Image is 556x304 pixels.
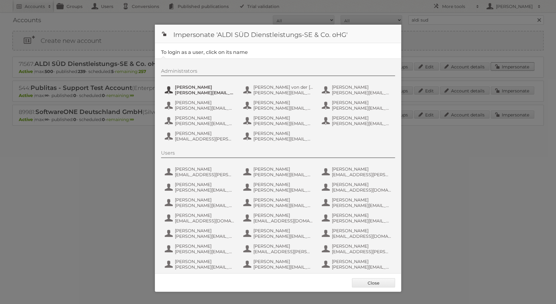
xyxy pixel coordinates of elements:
[175,121,235,126] span: [PERSON_NAME][EMAIL_ADDRESS][DOMAIN_NAME]
[253,105,313,111] span: [PERSON_NAME][EMAIL_ADDRESS][PERSON_NAME][DOMAIN_NAME]
[243,166,315,178] button: [PERSON_NAME] [PERSON_NAME][EMAIL_ADDRESS][PERSON_NAME][DOMAIN_NAME]
[332,90,392,95] span: [PERSON_NAME][EMAIL_ADDRESS][PERSON_NAME][DOMAIN_NAME]
[164,258,236,270] button: [PERSON_NAME] [PERSON_NAME][EMAIL_ADDRESS][DOMAIN_NAME]
[164,115,236,127] button: [PERSON_NAME] [PERSON_NAME][EMAIL_ADDRESS][DOMAIN_NAME]
[332,264,392,270] span: [PERSON_NAME][EMAIL_ADDRESS][PERSON_NAME][DOMAIN_NAME]
[321,84,393,96] button: [PERSON_NAME] [PERSON_NAME][EMAIL_ADDRESS][PERSON_NAME][DOMAIN_NAME]
[253,213,313,218] span: [PERSON_NAME]
[253,172,313,177] span: [PERSON_NAME][EMAIL_ADDRESS][PERSON_NAME][DOMAIN_NAME]
[175,233,235,239] span: [PERSON_NAME][EMAIL_ADDRESS][DOMAIN_NAME]
[332,203,392,208] span: [PERSON_NAME][EMAIL_ADDRESS][PERSON_NAME][DOMAIN_NAME]
[164,197,236,209] button: [PERSON_NAME] [PERSON_NAME][EMAIL_ADDRESS][PERSON_NAME][DOMAIN_NAME]
[253,115,313,121] span: [PERSON_NAME]
[243,115,315,127] button: [PERSON_NAME] [PERSON_NAME][EMAIL_ADDRESS][DOMAIN_NAME]
[321,115,393,127] button: [PERSON_NAME] [PERSON_NAME][EMAIL_ADDRESS][PERSON_NAME][DOMAIN_NAME]
[253,84,313,90] span: [PERSON_NAME] von der [PERSON_NAME]
[175,105,235,111] span: [PERSON_NAME][EMAIL_ADDRESS][PERSON_NAME][DOMAIN_NAME]
[321,181,393,193] button: [PERSON_NAME] [EMAIL_ADDRESS][DOMAIN_NAME]
[243,258,315,270] button: [PERSON_NAME] [PERSON_NAME][EMAIL_ADDRESS][DOMAIN_NAME]
[332,84,392,90] span: [PERSON_NAME]
[243,212,315,224] button: [PERSON_NAME] [EMAIL_ADDRESS][DOMAIN_NAME]
[164,130,236,142] button: [PERSON_NAME] [EMAIL_ADDRESS][PERSON_NAME][DOMAIN_NAME]
[332,166,392,172] span: [PERSON_NAME]
[175,172,235,177] span: [EMAIL_ADDRESS][PERSON_NAME][DOMAIN_NAME]
[253,264,313,270] span: [PERSON_NAME][EMAIL_ADDRESS][DOMAIN_NAME]
[243,243,315,255] button: [PERSON_NAME] [EMAIL_ADDRESS][PERSON_NAME][DOMAIN_NAME]
[352,278,395,287] a: Close
[175,166,235,172] span: [PERSON_NAME]
[321,197,393,209] button: [PERSON_NAME] [PERSON_NAME][EMAIL_ADDRESS][PERSON_NAME][DOMAIN_NAME]
[321,243,393,255] button: [PERSON_NAME] [EMAIL_ADDRESS][PERSON_NAME][DOMAIN_NAME]
[321,258,393,270] button: [PERSON_NAME] [PERSON_NAME][EMAIL_ADDRESS][PERSON_NAME][DOMAIN_NAME]
[332,105,392,111] span: [PERSON_NAME][EMAIL_ADDRESS][DOMAIN_NAME]
[175,187,235,193] span: [PERSON_NAME][EMAIL_ADDRESS][PERSON_NAME][DOMAIN_NAME]
[243,84,315,96] button: [PERSON_NAME] von der [PERSON_NAME] [PERSON_NAME][EMAIL_ADDRESS][DOMAIN_NAME]
[253,121,313,126] span: [PERSON_NAME][EMAIL_ADDRESS][DOMAIN_NAME]
[243,130,315,142] button: [PERSON_NAME] [PERSON_NAME][EMAIL_ADDRESS][PERSON_NAME][DOMAIN_NAME]
[253,218,313,224] span: [EMAIL_ADDRESS][DOMAIN_NAME]
[332,218,392,224] span: [PERSON_NAME][EMAIL_ADDRESS][DOMAIN_NAME]
[175,84,235,90] span: [PERSON_NAME]
[332,187,392,193] span: [EMAIL_ADDRESS][DOMAIN_NAME]
[253,182,313,187] span: [PERSON_NAME]
[175,182,235,187] span: [PERSON_NAME]
[175,243,235,249] span: [PERSON_NAME]
[253,233,313,239] span: [PERSON_NAME][EMAIL_ADDRESS][PERSON_NAME][DOMAIN_NAME]
[253,100,313,105] span: [PERSON_NAME]
[164,84,236,96] button: [PERSON_NAME] [PERSON_NAME][EMAIL_ADDRESS][DOMAIN_NAME]
[253,166,313,172] span: [PERSON_NAME]
[164,166,236,178] button: [PERSON_NAME] [EMAIL_ADDRESS][PERSON_NAME][DOMAIN_NAME]
[253,187,313,193] span: [PERSON_NAME][EMAIL_ADDRESS][PERSON_NAME][DOMAIN_NAME]
[253,203,313,208] span: [PERSON_NAME][EMAIL_ADDRESS][PERSON_NAME][DOMAIN_NAME]
[332,249,392,254] span: [EMAIL_ADDRESS][PERSON_NAME][DOMAIN_NAME]
[175,264,235,270] span: [PERSON_NAME][EMAIL_ADDRESS][DOMAIN_NAME]
[332,213,392,218] span: [PERSON_NAME]
[332,115,392,121] span: [PERSON_NAME]
[332,233,392,239] span: [EMAIL_ADDRESS][DOMAIN_NAME]
[175,131,235,136] span: [PERSON_NAME]
[332,228,392,233] span: [PERSON_NAME]
[164,227,236,240] button: [PERSON_NAME] [PERSON_NAME][EMAIL_ADDRESS][DOMAIN_NAME]
[161,68,395,76] div: Administrators
[253,90,313,95] span: [PERSON_NAME][EMAIL_ADDRESS][DOMAIN_NAME]
[332,259,392,264] span: [PERSON_NAME]
[161,150,395,158] div: Users
[243,227,315,240] button: [PERSON_NAME] [PERSON_NAME][EMAIL_ADDRESS][PERSON_NAME][DOMAIN_NAME]
[175,90,235,95] span: [PERSON_NAME][EMAIL_ADDRESS][DOMAIN_NAME]
[321,227,393,240] button: [PERSON_NAME] [EMAIL_ADDRESS][DOMAIN_NAME]
[164,181,236,193] button: [PERSON_NAME] [PERSON_NAME][EMAIL_ADDRESS][PERSON_NAME][DOMAIN_NAME]
[243,197,315,209] button: [PERSON_NAME] [PERSON_NAME][EMAIL_ADDRESS][PERSON_NAME][DOMAIN_NAME]
[175,115,235,121] span: [PERSON_NAME]
[253,259,313,264] span: [PERSON_NAME]
[332,243,392,249] span: [PERSON_NAME]
[332,182,392,187] span: [PERSON_NAME]
[175,228,235,233] span: [PERSON_NAME]
[164,212,236,224] button: [PERSON_NAME] [EMAIL_ADDRESS][DOMAIN_NAME]
[175,213,235,218] span: [PERSON_NAME]
[321,99,393,111] button: [PERSON_NAME] [PERSON_NAME][EMAIL_ADDRESS][DOMAIN_NAME]
[253,249,313,254] span: [EMAIL_ADDRESS][PERSON_NAME][DOMAIN_NAME]
[253,228,313,233] span: [PERSON_NAME]
[243,99,315,111] button: [PERSON_NAME] [PERSON_NAME][EMAIL_ADDRESS][PERSON_NAME][DOMAIN_NAME]
[175,218,235,224] span: [EMAIL_ADDRESS][DOMAIN_NAME]
[175,136,235,142] span: [EMAIL_ADDRESS][PERSON_NAME][DOMAIN_NAME]
[332,121,392,126] span: [PERSON_NAME][EMAIL_ADDRESS][PERSON_NAME][DOMAIN_NAME]
[332,172,392,177] span: [EMAIL_ADDRESS][PERSON_NAME][DOMAIN_NAME]
[321,166,393,178] button: [PERSON_NAME] [EMAIL_ADDRESS][PERSON_NAME][DOMAIN_NAME]
[175,100,235,105] span: [PERSON_NAME]
[253,136,313,142] span: [PERSON_NAME][EMAIL_ADDRESS][PERSON_NAME][DOMAIN_NAME]
[253,243,313,249] span: [PERSON_NAME]
[332,100,392,105] span: [PERSON_NAME]
[321,212,393,224] button: [PERSON_NAME] [PERSON_NAME][EMAIL_ADDRESS][DOMAIN_NAME]
[164,99,236,111] button: [PERSON_NAME] [PERSON_NAME][EMAIL_ADDRESS][PERSON_NAME][DOMAIN_NAME]
[175,203,235,208] span: [PERSON_NAME][EMAIL_ADDRESS][PERSON_NAME][DOMAIN_NAME]
[175,259,235,264] span: [PERSON_NAME]
[161,49,248,55] legend: To login as a user, click on its name
[164,243,236,255] button: [PERSON_NAME] [PERSON_NAME][EMAIL_ADDRESS][PERSON_NAME][DOMAIN_NAME]
[253,131,313,136] span: [PERSON_NAME]
[155,25,401,43] h1: Impersonate 'ALDI SÜD Dienstleistungs-SE & Co. oHG'
[175,197,235,203] span: [PERSON_NAME]
[332,197,392,203] span: [PERSON_NAME]
[253,197,313,203] span: [PERSON_NAME]
[243,181,315,193] button: [PERSON_NAME] [PERSON_NAME][EMAIL_ADDRESS][PERSON_NAME][DOMAIN_NAME]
